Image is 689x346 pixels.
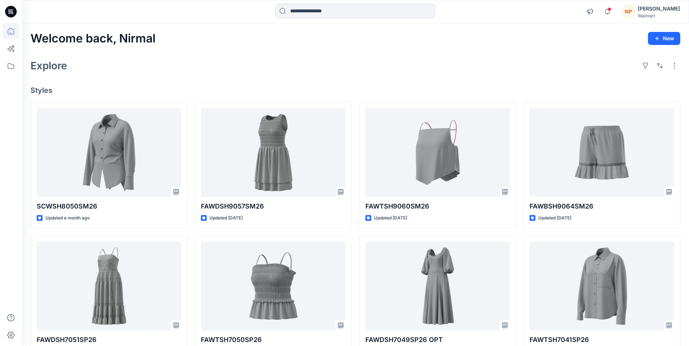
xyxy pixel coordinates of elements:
p: FAWTSH7041SP26 [530,335,674,345]
p: Updated [DATE] [210,214,243,222]
a: FAWBSH9064SM26 [530,108,674,197]
a: FAWDSH7049SP26 OPT [365,242,510,330]
div: NP [622,5,635,18]
p: Updated [DATE] [538,214,571,222]
a: FAWDSH9057SM26 [201,108,345,197]
p: FAWDSH7049SP26 OPT [365,335,510,345]
div: [PERSON_NAME] [638,4,680,13]
p: Updated a month ago [45,214,90,222]
button: New [648,32,680,45]
p: SCWSH8050SM26 [37,201,181,211]
a: FAWTSH7041SP26 [530,242,674,330]
div: Walmart [638,13,680,18]
h2: Welcome back, Nirmal [31,32,155,45]
a: FAWDSH7051SP26 [37,242,181,330]
p: FAWTSH7050SP26 [201,335,345,345]
p: FAWTSH9060SM26 [365,201,510,211]
h4: Styles [31,86,680,95]
a: FAWTSH9060SM26 [365,108,510,197]
a: SCWSH8050SM26 [37,108,181,197]
p: FAWDSH9057SM26 [201,201,345,211]
h2: Explore [31,60,67,71]
p: Updated [DATE] [374,214,407,222]
p: FAWBSH9064SM26 [530,201,674,211]
p: FAWDSH7051SP26 [37,335,181,345]
a: FAWTSH7050SP26 [201,242,345,330]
